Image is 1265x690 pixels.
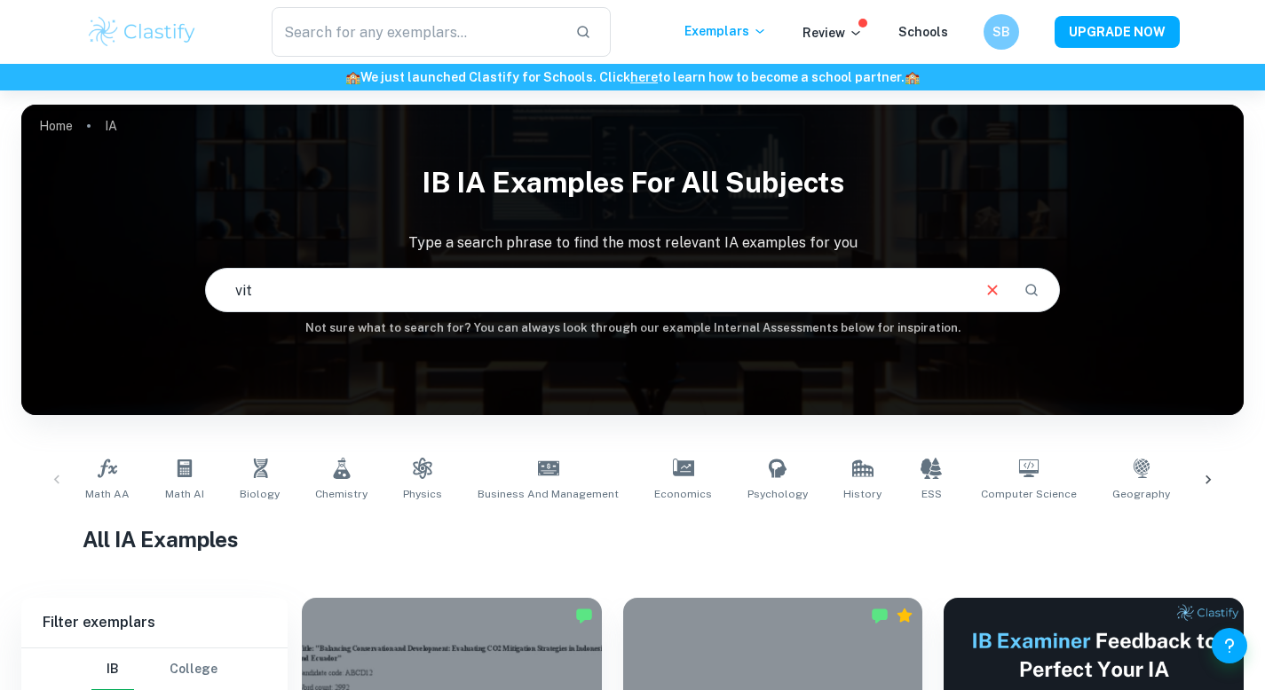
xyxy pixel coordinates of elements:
div: Premium [896,607,913,624]
h6: We just launched Clastify for Schools. Click to learn how to become a school partner. [4,67,1261,87]
span: Computer Science [981,486,1077,502]
span: Psychology [747,486,808,502]
p: Review [802,23,863,43]
h6: SB [991,22,1011,42]
a: Home [39,114,73,138]
span: Math AA [85,486,130,502]
button: UPGRADE NOW [1055,16,1180,48]
img: Marked [575,607,593,624]
span: History [843,486,882,502]
span: ESS [921,486,942,502]
span: 🏫 [905,70,920,84]
button: SB [984,14,1019,50]
span: Physics [403,486,442,502]
h1: All IA Examples [83,523,1182,555]
h1: IB IA examples for all subjects [21,154,1244,211]
img: Marked [871,607,889,624]
input: Search for any exemplars... [272,7,562,57]
h6: Filter exemplars [21,598,288,647]
p: Exemplars [684,21,767,41]
span: Math AI [165,486,204,502]
h6: Not sure what to search for? You can always look through our example Internal Assessments below f... [21,319,1244,337]
span: Chemistry [315,486,368,502]
button: Clear [976,273,1009,307]
button: Search [1016,275,1047,305]
button: Help and Feedback [1212,628,1247,663]
input: E.g. player arrangements, enthalpy of combustion, analysis of a big city... [206,265,969,315]
span: Geography [1112,486,1170,502]
a: Schools [898,25,948,39]
img: Clastify logo [86,14,199,50]
p: Type a search phrase to find the most relevant IA examples for you [21,232,1244,254]
a: here [630,70,658,84]
span: Economics [654,486,712,502]
span: Business and Management [478,486,619,502]
span: 🏫 [345,70,360,84]
p: IA [105,116,117,136]
span: Biology [240,486,280,502]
